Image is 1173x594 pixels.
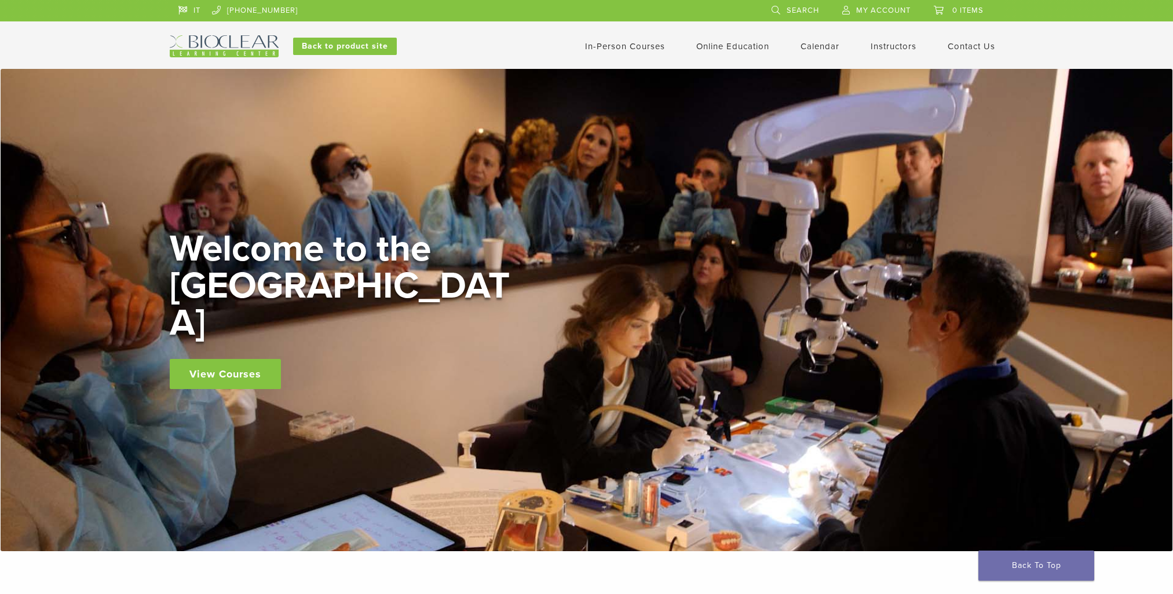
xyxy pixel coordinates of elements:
a: Back to product site [293,38,397,55]
a: Calendar [801,41,839,52]
span: Search [787,6,819,15]
a: Online Education [696,41,769,52]
a: In-Person Courses [585,41,665,52]
img: Bioclear [170,35,279,57]
span: My Account [856,6,911,15]
span: 0 items [952,6,984,15]
a: Instructors [871,41,916,52]
a: Back To Top [978,551,1094,581]
a: View Courses [170,359,281,389]
a: Contact Us [948,41,995,52]
h2: Welcome to the [GEOGRAPHIC_DATA] [170,230,517,342]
